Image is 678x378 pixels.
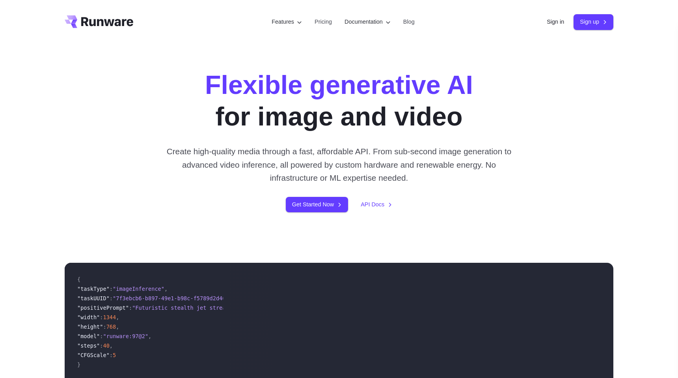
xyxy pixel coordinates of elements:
span: } [77,361,80,368]
span: "7f3ebcb6-b897-49e1-b98c-f5789d2d40d7" [113,295,235,301]
span: , [116,324,119,330]
span: "Futuristic stealth jet streaking through a neon-lit cityscape with glowing purple exhaust" [132,305,426,311]
span: , [164,286,168,292]
span: : [100,333,103,339]
span: : [110,352,113,358]
span: { [77,276,80,283]
span: : [103,324,106,330]
strong: Flexible generative AI [205,70,473,99]
span: "runware:97@2" [103,333,148,339]
span: "taskType" [77,286,110,292]
span: "CFGScale" [77,352,110,358]
span: : [100,314,103,320]
p: Create high-quality media through a fast, affordable API. From sub-second image generation to adv... [164,145,515,184]
a: Sign in [547,17,564,26]
span: : [129,305,132,311]
span: , [110,342,113,349]
a: Pricing [315,17,332,26]
a: Get Started Now [286,197,348,212]
span: : [110,295,113,301]
a: Blog [403,17,415,26]
span: 40 [103,342,109,349]
span: "model" [77,333,100,339]
span: , [116,314,119,320]
span: : [100,342,103,349]
span: 1344 [103,314,116,320]
span: : [110,286,113,292]
span: 768 [106,324,116,330]
span: , [148,333,151,339]
label: Documentation [345,17,391,26]
span: 5 [113,352,116,358]
span: "steps" [77,342,100,349]
a: API Docs [361,200,392,209]
span: "height" [77,324,103,330]
h1: for image and video [205,69,473,132]
label: Features [272,17,302,26]
a: Sign up [574,14,613,30]
span: "width" [77,314,100,320]
span: "imageInference" [113,286,164,292]
a: Go to / [65,15,133,28]
span: "taskUUID" [77,295,110,301]
span: "positivePrompt" [77,305,129,311]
